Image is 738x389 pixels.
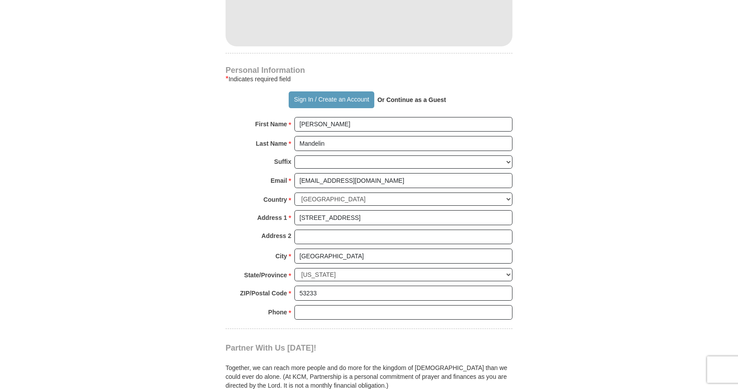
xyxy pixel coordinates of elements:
[264,193,287,206] strong: Country
[226,74,512,84] div: Indicates required field
[226,344,316,352] span: Partner With Us [DATE]!
[255,118,287,130] strong: First Name
[275,250,287,262] strong: City
[271,174,287,187] strong: Email
[274,155,291,168] strong: Suffix
[244,269,287,281] strong: State/Province
[256,137,287,150] strong: Last Name
[289,91,374,108] button: Sign In / Create an Account
[257,211,287,224] strong: Address 1
[226,67,512,74] h4: Personal Information
[261,230,291,242] strong: Address 2
[240,287,287,299] strong: ZIP/Postal Code
[377,96,446,103] strong: Or Continue as a Guest
[268,306,287,318] strong: Phone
